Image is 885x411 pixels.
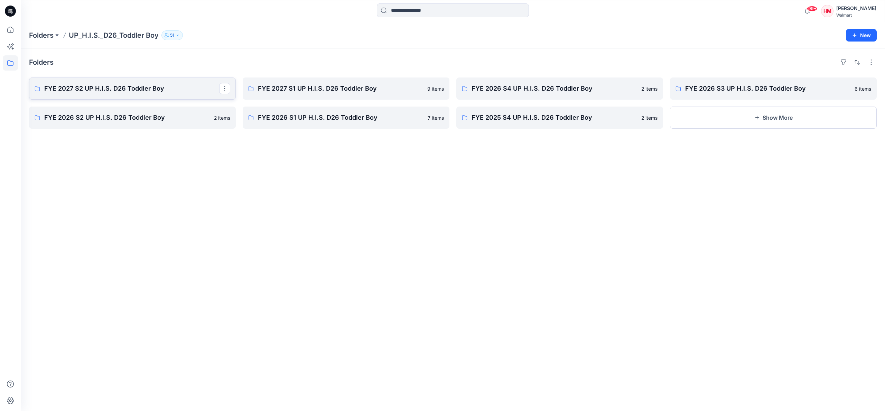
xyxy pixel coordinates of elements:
[821,5,833,17] div: HM
[641,85,658,92] p: 2 items
[44,84,219,93] p: FYE 2027 S2 UP H.I.S. D26 Toddler Boy
[243,77,449,100] a: FYE 2027 S1 UP H.I.S. D26 Toddler Boy9 items
[161,30,183,40] button: 51
[214,114,230,121] p: 2 items
[29,77,236,100] a: FYE 2027 S2 UP H.I.S. D26 Toddler Boy
[855,85,871,92] p: 6 items
[427,85,444,92] p: 9 items
[836,12,876,18] div: Walmart
[472,113,637,122] p: FYE 2025 S4 UP H.I.S. D26 Toddler Boy
[44,113,210,122] p: FYE 2026 S2 UP H.I.S. D26 Toddler Boy
[685,84,850,93] p: FYE 2026 S3 UP H.I.S. D26 Toddler Boy
[670,77,877,100] a: FYE 2026 S3 UP H.I.S. D26 Toddler Boy6 items
[641,114,658,121] p: 2 items
[29,58,54,66] h4: Folders
[428,114,444,121] p: 7 items
[456,107,663,129] a: FYE 2025 S4 UP H.I.S. D26 Toddler Boy2 items
[836,4,876,12] div: [PERSON_NAME]
[29,107,236,129] a: FYE 2026 S2 UP H.I.S. D26 Toddler Boy2 items
[456,77,663,100] a: FYE 2026 S4 UP H.I.S. D26 Toddler Boy2 items
[258,84,423,93] p: FYE 2027 S1 UP H.I.S. D26 Toddler Boy
[29,30,54,40] a: Folders
[258,113,423,122] p: FYE 2026 S1 UP H.I.S. D26 Toddler Boy
[846,29,877,42] button: New
[243,107,449,129] a: FYE 2026 S1 UP H.I.S. D26 Toddler Boy7 items
[170,31,174,39] p: 51
[69,30,159,40] p: UP_H.I.S._D26_Toddler Boy
[807,6,817,11] span: 99+
[670,107,877,129] button: Show More
[472,84,637,93] p: FYE 2026 S4 UP H.I.S. D26 Toddler Boy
